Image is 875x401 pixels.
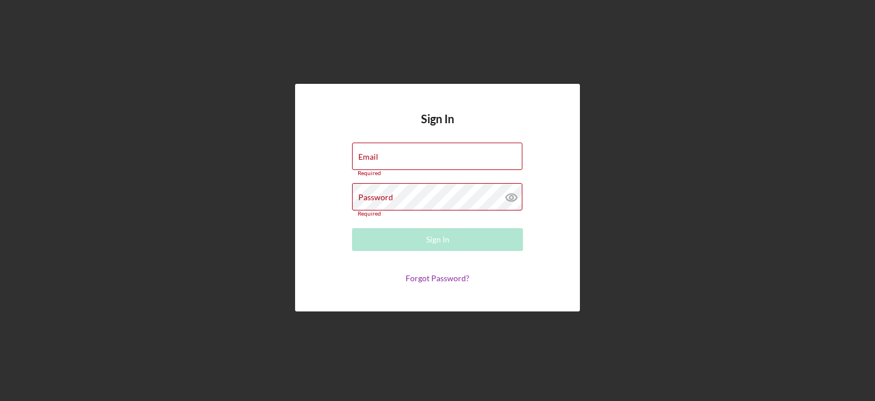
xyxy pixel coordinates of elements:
div: Required [352,170,523,177]
a: Forgot Password? [406,273,469,283]
h4: Sign In [421,112,454,143]
div: Sign In [426,228,449,251]
label: Password [358,193,393,202]
div: Required [352,210,523,217]
label: Email [358,152,378,161]
button: Sign In [352,228,523,251]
